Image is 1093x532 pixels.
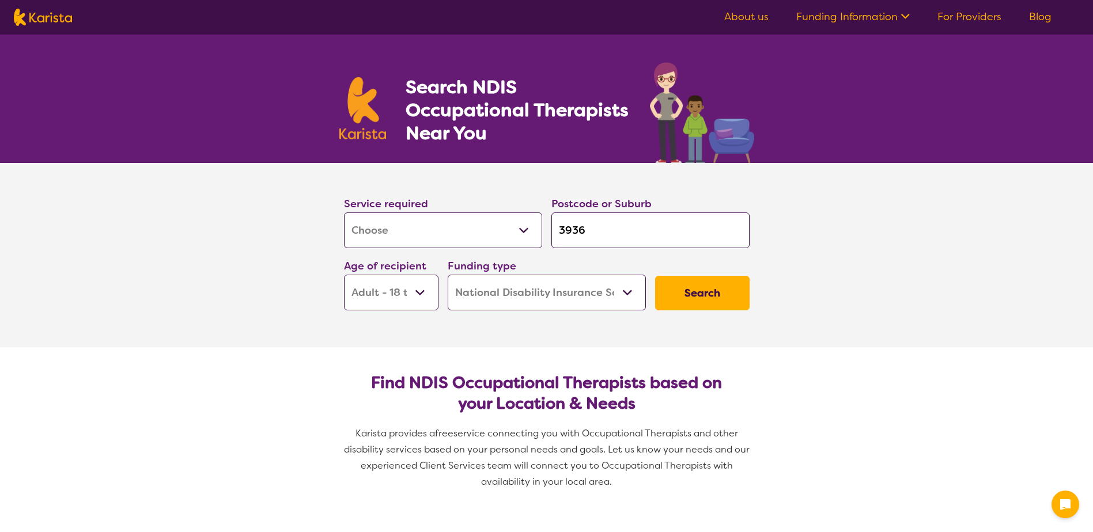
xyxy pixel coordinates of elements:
[355,427,435,439] span: Karista provides a
[339,77,387,139] img: Karista logo
[406,75,630,145] h1: Search NDIS Occupational Therapists Near You
[796,10,910,24] a: Funding Information
[344,197,428,211] label: Service required
[344,259,426,273] label: Age of recipient
[650,62,754,163] img: occupational-therapy
[344,427,752,488] span: service connecting you with Occupational Therapists and other disability services based on your p...
[551,197,652,211] label: Postcode or Suburb
[551,212,750,248] input: Type
[937,10,1001,24] a: For Providers
[1029,10,1052,24] a: Blog
[14,9,72,26] img: Karista logo
[655,276,750,310] button: Search
[724,10,769,24] a: About us
[353,373,740,414] h2: Find NDIS Occupational Therapists based on your Location & Needs
[448,259,516,273] label: Funding type
[435,427,453,439] span: free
